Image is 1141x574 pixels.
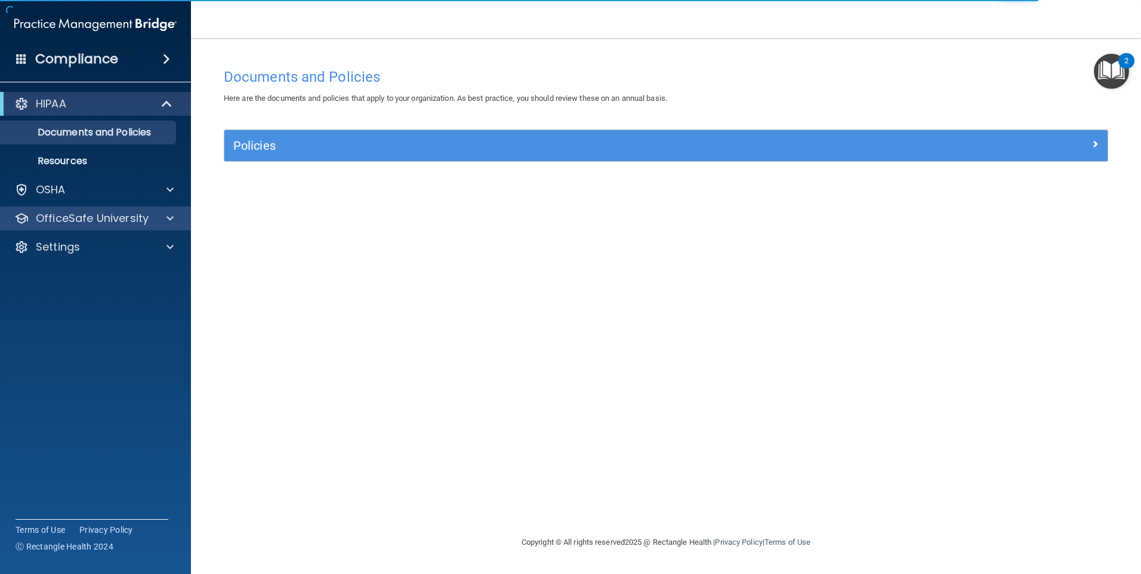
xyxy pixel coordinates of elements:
a: Privacy Policy [715,538,762,547]
h4: Documents and Policies [224,69,1108,85]
a: OfficeSafe University [14,211,174,226]
p: Documents and Policies [8,126,171,138]
p: HIPAA [36,97,66,111]
a: Settings [14,240,174,254]
span: Here are the documents and policies that apply to your organization. As best practice, you should... [224,94,667,103]
p: OfficeSafe University [36,211,149,226]
a: Terms of Use [764,538,810,547]
a: Terms of Use [16,524,65,536]
div: 2 [1124,61,1128,76]
p: Resources [8,155,171,167]
h5: Policies [233,139,878,152]
button: Open Resource Center, 2 new notifications [1094,54,1129,89]
a: HIPAA [14,97,173,111]
a: OSHA [14,183,174,197]
p: Settings [36,240,80,254]
div: Copyright © All rights reserved 2025 @ Rectangle Health | | [448,523,884,561]
a: Policies [233,136,1099,155]
span: Ⓒ Rectangle Health 2024 [16,541,113,553]
a: Privacy Policy [79,524,133,536]
p: OSHA [36,183,66,197]
h4: Compliance [35,51,118,67]
img: PMB logo [14,13,177,36]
